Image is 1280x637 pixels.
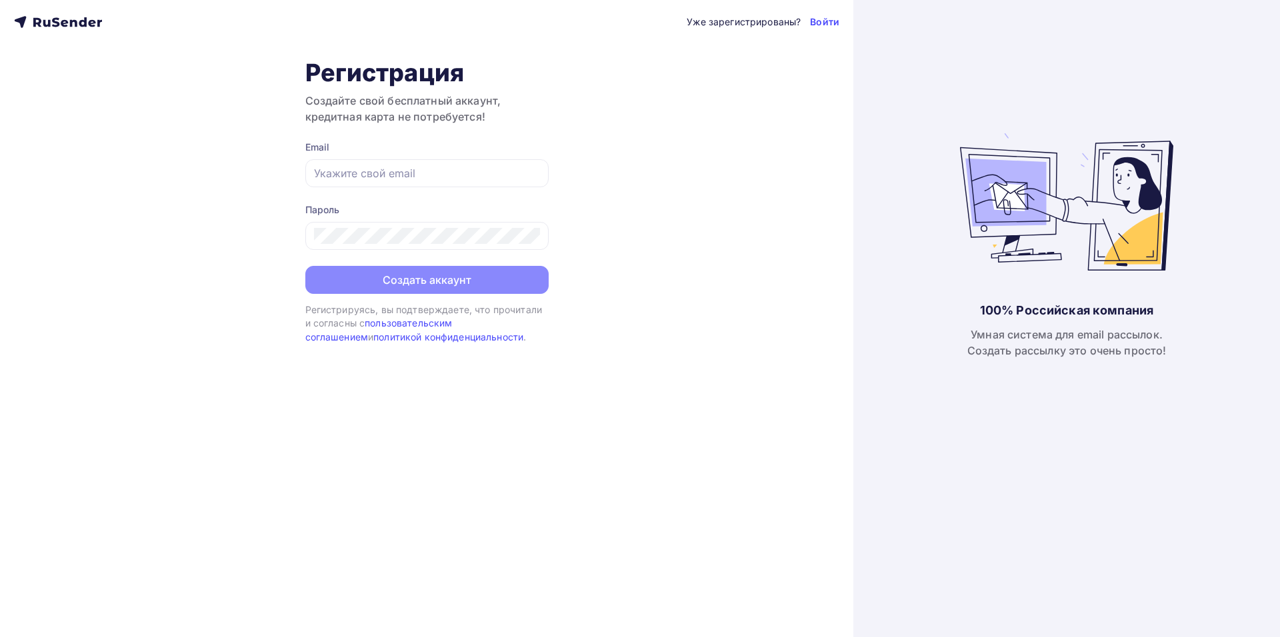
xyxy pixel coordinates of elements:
div: Уже зарегистрированы? [687,15,801,29]
div: Пароль [305,203,549,217]
input: Укажите свой email [314,165,540,181]
h3: Создайте свой бесплатный аккаунт, кредитная карта не потребуется! [305,93,549,125]
a: Войти [810,15,839,29]
div: Регистрируясь, вы подтверждаете, что прочитали и согласны с и . [305,303,549,344]
button: Создать аккаунт [305,266,549,294]
div: Умная система для email рассылок. Создать рассылку это очень просто! [967,326,1167,358]
h1: Регистрация [305,58,549,87]
a: политикой конфиденциальности [373,331,523,342]
div: Email [305,141,549,154]
div: 100% Российская компания [980,303,1153,318]
a: пользовательским соглашением [305,317,453,342]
